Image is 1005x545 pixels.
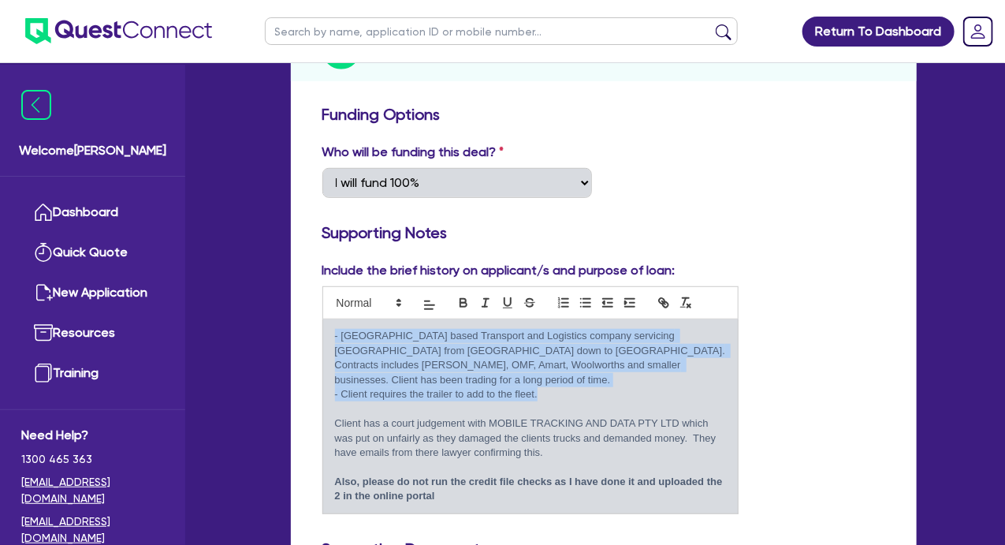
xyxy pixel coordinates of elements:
[21,90,51,120] img: icon-menu-close
[322,261,676,280] label: Include the brief history on applicant/s and purpose of loan:
[958,11,999,52] a: Dropdown toggle
[34,323,53,342] img: resources
[21,192,164,233] a: Dashboard
[21,233,164,273] a: Quick Quote
[19,141,166,160] span: Welcome [PERSON_NAME]
[322,105,885,124] h3: Funding Options
[34,243,53,262] img: quick-quote
[335,416,726,460] p: Client has a court judgement with MOBILE TRACKING AND DATA PTY LTD which was put on unfairly as t...
[21,451,164,468] span: 1300 465 363
[34,364,53,383] img: training
[21,474,164,507] a: [EMAIL_ADDRESS][DOMAIN_NAME]
[21,313,164,353] a: Resources
[322,223,885,242] h3: Supporting Notes
[34,283,53,302] img: new-application
[335,476,726,502] strong: Also, please do not run the credit file checks as I have done it and uploaded the 2 in the online...
[21,426,164,445] span: Need Help?
[802,17,955,47] a: Return To Dashboard
[21,273,164,313] a: New Application
[322,143,504,162] label: Who will be funding this deal?
[25,18,212,44] img: quest-connect-logo-blue
[335,329,726,387] p: - [GEOGRAPHIC_DATA] based Transport and Logistics company servicing [GEOGRAPHIC_DATA] from [GEOGR...
[21,353,164,394] a: Training
[335,387,726,401] p: - Client requires the trailer to add to the fleet.
[265,17,738,45] input: Search by name, application ID or mobile number...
